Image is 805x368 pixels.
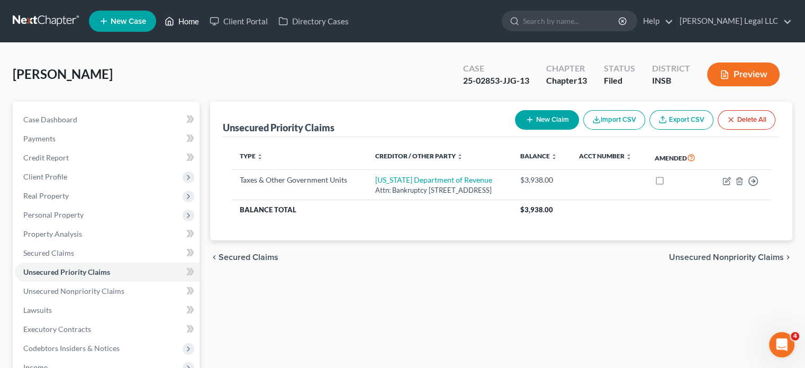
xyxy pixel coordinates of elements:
span: Secured Claims [23,248,74,257]
span: 4 [791,332,799,340]
a: Lawsuits [15,301,200,320]
a: [PERSON_NAME] Legal LLC [674,12,792,31]
span: Unsecured Nonpriority Claims [669,253,784,262]
div: $3,938.00 [520,175,562,185]
span: Personal Property [23,210,84,219]
a: Executory Contracts [15,320,200,339]
button: New Claim [515,110,579,130]
div: District [652,62,690,75]
a: Home [159,12,204,31]
div: Status [604,62,635,75]
button: Preview [707,62,780,86]
span: Real Property [23,191,69,200]
div: INSB [652,75,690,87]
span: Credit Report [23,153,69,162]
button: chevron_left Secured Claims [210,253,278,262]
div: Filed [604,75,635,87]
a: Payments [15,129,200,148]
a: Acct Number unfold_more [579,152,632,160]
span: Executory Contracts [23,325,91,334]
input: Search by name... [523,11,620,31]
div: Taxes & Other Government Units [240,175,358,185]
a: Creditor / Other Party unfold_more [375,152,463,160]
div: 25-02853-JJG-13 [463,75,529,87]
div: Unsecured Priority Claims [223,121,334,134]
div: Case [463,62,529,75]
span: $3,938.00 [520,205,553,214]
a: Credit Report [15,148,200,167]
i: chevron_right [784,253,792,262]
span: Codebtors Insiders & Notices [23,344,120,353]
span: New Case [111,17,146,25]
button: Delete All [718,110,775,130]
a: [US_STATE] Department of Revenue [375,175,492,184]
th: Balance Total [231,200,512,219]
a: Unsecured Nonpriority Claims [15,282,200,301]
a: Help [638,12,673,31]
a: Export CSV [649,110,713,130]
a: Directory Cases [273,12,354,31]
i: unfold_more [626,154,632,160]
i: unfold_more [551,154,557,160]
span: Unsecured Priority Claims [23,267,110,276]
a: Property Analysis [15,225,200,244]
div: Chapter [546,62,587,75]
span: Lawsuits [23,306,52,315]
button: Import CSV [583,110,645,130]
span: Client Profile [23,172,67,181]
span: Case Dashboard [23,115,77,124]
a: Balance unfold_more [520,152,557,160]
th: Amended [646,146,709,170]
span: [PERSON_NAME] [13,66,113,82]
a: Client Portal [204,12,273,31]
i: unfold_more [257,154,263,160]
a: Case Dashboard [15,110,200,129]
iframe: Intercom live chat [769,332,794,357]
i: unfold_more [456,154,463,160]
div: Chapter [546,75,587,87]
a: Secured Claims [15,244,200,263]
button: Unsecured Nonpriority Claims chevron_right [669,253,792,262]
div: Attn: Bankruptcy [STREET_ADDRESS] [375,185,503,195]
a: Unsecured Priority Claims [15,263,200,282]
i: chevron_left [210,253,219,262]
span: Secured Claims [219,253,278,262]
span: Payments [23,134,56,143]
span: Property Analysis [23,229,82,238]
span: 13 [577,75,587,85]
span: Unsecured Nonpriority Claims [23,286,124,295]
a: Type unfold_more [240,152,263,160]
